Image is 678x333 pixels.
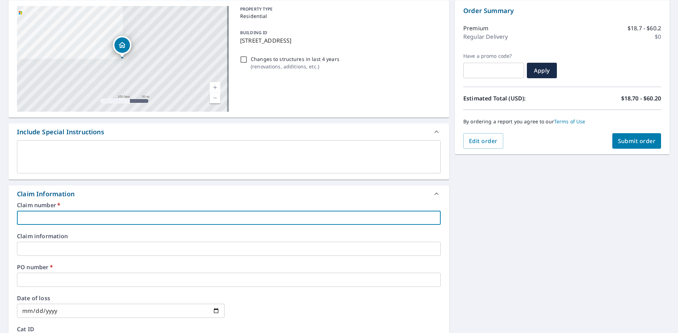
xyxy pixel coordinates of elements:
label: Cat ID [17,326,441,332]
span: Edit order [469,137,498,145]
p: [STREET_ADDRESS] [240,36,438,45]
p: $18.70 - $60.20 [621,94,661,103]
a: Current Level 17, Zoom Out [210,93,220,103]
p: Order Summary [463,6,661,16]
p: PROPERTY TYPE [240,6,438,12]
button: Apply [527,63,557,78]
p: By ordering a report you agree to our [463,118,661,125]
p: Residential [240,12,438,20]
div: Include Special Instructions [17,127,104,137]
label: Claim number [17,202,441,208]
p: Changes to structures in last 4 years [251,55,339,63]
div: Include Special Instructions [8,123,449,140]
label: Date of loss [17,295,225,301]
div: Claim Information [17,189,75,199]
p: ( renovations, additions, etc. ) [251,63,339,70]
button: Submit order [612,133,661,149]
label: PO number [17,264,441,270]
div: Claim Information [8,185,449,202]
p: BUILDING ID [240,30,267,36]
p: Premium [463,24,488,32]
a: Current Level 17, Zoom In [210,82,220,93]
div: Dropped pin, building 1, Residential property, 4321 Laurelwood Way Sacramento, CA 95864 [113,36,131,58]
span: Submit order [618,137,656,145]
label: Have a promo code? [463,53,524,59]
button: Edit order [463,133,503,149]
p: $18.7 - $60.2 [628,24,661,32]
p: Regular Delivery [463,32,508,41]
p: $0 [655,32,661,41]
p: Estimated Total (USD): [463,94,562,103]
label: Claim information [17,233,441,239]
a: Terms of Use [554,118,585,125]
span: Apply [533,67,551,74]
